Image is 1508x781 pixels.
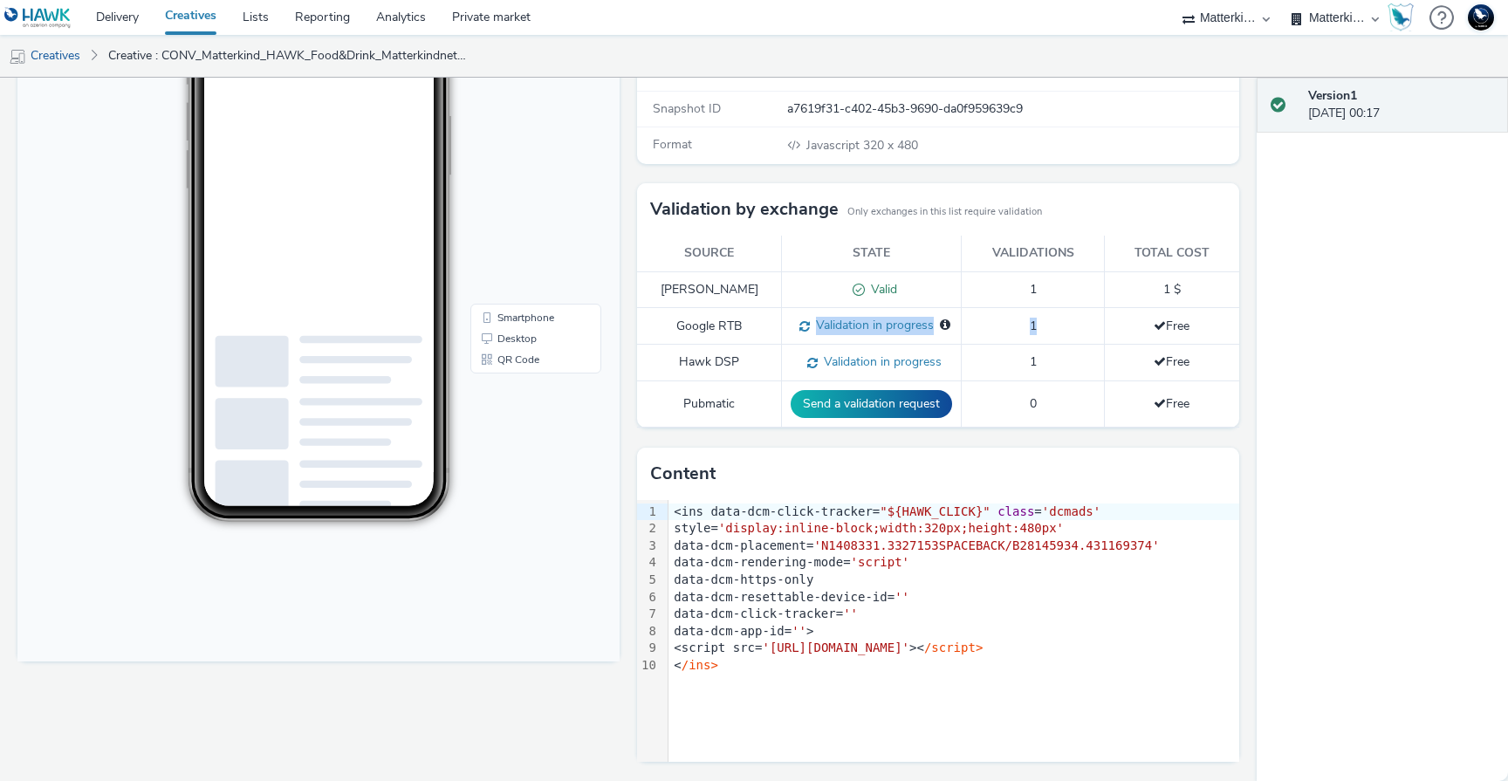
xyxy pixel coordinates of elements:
[637,520,659,538] div: 2
[668,572,1239,589] div: data-dcm-https-only
[1030,281,1037,298] span: 1
[805,137,918,154] span: 320 x 480
[668,520,1239,538] div: style=
[637,572,659,589] div: 5
[637,554,659,572] div: 4
[962,236,1104,271] th: Validations
[456,382,580,403] li: Desktop
[668,623,1239,641] div: data-dcm-app-id= >
[480,408,522,419] span: QR Code
[650,461,716,487] h3: Content
[1104,236,1239,271] th: Total cost
[818,353,942,370] span: Validation in progress
[1308,87,1357,104] strong: Version 1
[791,390,952,418] button: Send a validation request
[924,641,983,654] span: /script>
[782,236,962,271] th: State
[851,555,909,569] span: 'script'
[1042,504,1100,518] span: 'dcmads'
[1388,3,1421,31] a: Hawk Academy
[668,504,1239,521] div: <ins data-dcm-click-tracker= =
[843,606,858,620] span: ''
[668,538,1239,555] div: data-dcm-placement=
[668,640,1239,657] div: <script src= ><
[653,100,721,117] span: Snapshot ID
[762,641,909,654] span: '[URL][DOMAIN_NAME]'
[637,504,659,521] div: 1
[637,538,659,555] div: 3
[1030,395,1037,412] span: 0
[1030,353,1037,370] span: 1
[865,281,897,298] span: Valid
[1163,281,1181,298] span: 1 $
[653,136,692,153] span: Format
[792,624,806,638] span: ''
[637,606,659,623] div: 7
[480,367,537,377] span: Smartphone
[1388,3,1414,31] img: Hawk Academy
[1308,87,1494,123] div: [DATE] 00:17
[787,100,1237,118] div: a7619f31-c402-45b3-9690-da0f959639c9
[718,521,1064,535] span: 'display:inline-block;width:320px;height:480px'
[1030,318,1037,334] span: 1
[650,196,839,223] h3: Validation by exchange
[637,381,782,428] td: Pubmatic
[668,606,1239,623] div: data-dcm-click-tracker=
[813,538,1159,552] span: 'N1408331.3327153SPACEBACK/B28145934.431169374'
[1154,318,1189,334] span: Free
[99,35,476,77] a: Creative : CONV_Matterkind_HAWK_Food&Drink_Matterkindnetwork_PICARD_Picard_N/A_ChocoMoelleux_N/A-...
[4,7,72,29] img: undefined Logo
[637,271,782,308] td: [PERSON_NAME]
[637,657,659,675] div: 10
[456,361,580,382] li: Smartphone
[637,589,659,606] div: 6
[637,640,659,657] div: 9
[668,657,1239,675] div: <
[637,236,782,271] th: Source
[847,205,1042,219] small: Only exchanges in this list require validation
[205,67,224,77] span: 19:33
[997,504,1034,518] span: class
[637,345,782,381] td: Hawk DSP
[810,317,934,333] span: Validation in progress
[1468,4,1494,31] img: Support Hawk
[668,589,1239,606] div: data-dcm-resettable-device-id=
[895,590,909,604] span: ''
[480,387,519,398] span: Desktop
[1154,395,1189,412] span: Free
[880,504,990,518] span: "${HAWK_CLICK}"
[456,403,580,424] li: QR Code
[637,308,782,345] td: Google RTB
[668,554,1239,572] div: data-dcm-rendering-mode=
[682,658,718,672] span: /ins>
[637,623,659,641] div: 8
[1154,353,1189,370] span: Free
[806,137,863,154] span: Javascript
[9,48,26,65] img: mobile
